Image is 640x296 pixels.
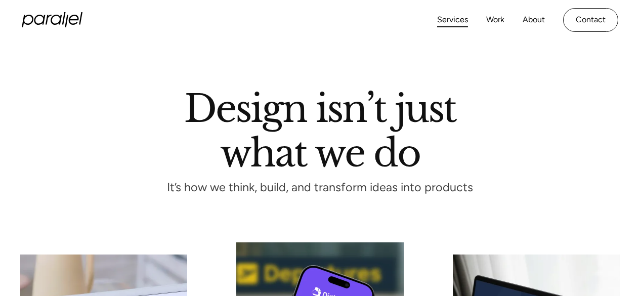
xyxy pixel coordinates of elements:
[523,13,545,27] a: About
[184,91,456,167] h1: Design isn’t just what we do
[563,8,618,32] a: Contact
[437,13,468,27] a: Services
[147,183,494,192] p: It’s how we think, build, and transform ideas into products
[486,13,504,27] a: Work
